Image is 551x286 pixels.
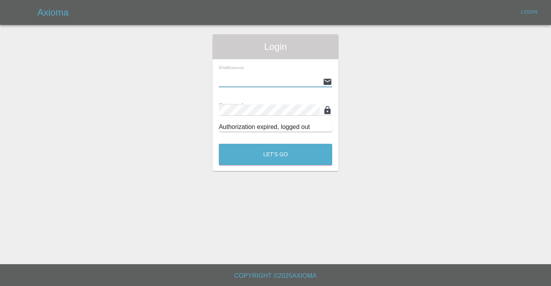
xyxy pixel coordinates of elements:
small: (required) [243,103,262,108]
a: Login [517,6,542,18]
span: Password [219,102,262,108]
span: Login [219,41,332,53]
h5: Axioma [37,6,69,19]
div: Authorization expired, logged out [219,122,332,132]
small: (required) [229,66,244,70]
span: Email [219,65,244,70]
button: Let's Go [219,144,332,165]
h6: Copyright © 2025 Axioma [6,270,545,281]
